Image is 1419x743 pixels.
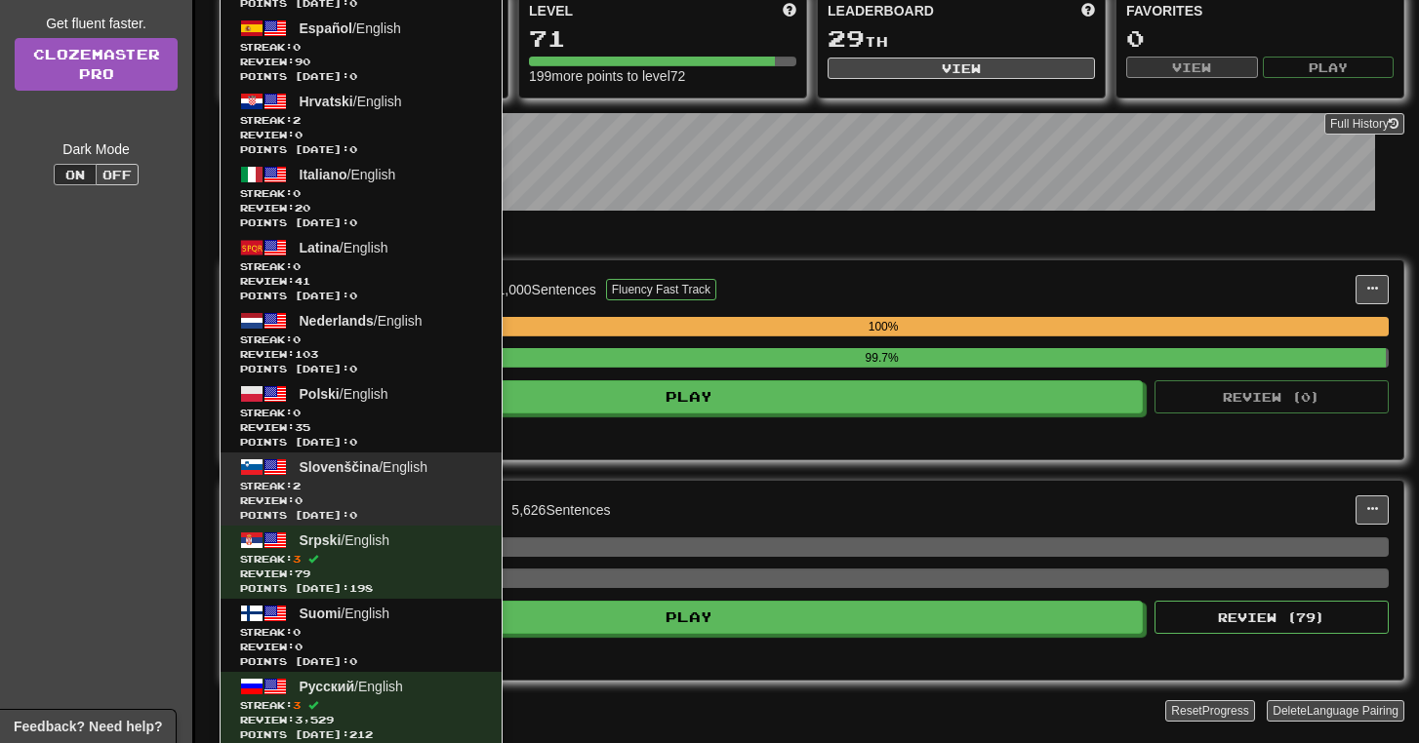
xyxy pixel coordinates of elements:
span: 0 [293,187,301,199]
div: 0 [1126,26,1394,51]
span: Points [DATE]: 0 [240,215,482,230]
span: Level [529,1,573,20]
div: 71 [529,26,796,51]
span: Русский [300,679,355,694]
button: Play [235,380,1143,413]
span: Progress [1202,704,1249,718]
span: Review: 35 [240,420,482,435]
button: DeleteLanguage Pairing [1267,700,1404,722]
span: Hrvatski [300,94,353,109]
span: Italiano [300,167,347,182]
span: 3 [293,553,301,565]
span: Nederlands [300,313,374,329]
a: Nederlands/EnglishStreak:0 Review:103Points [DATE]:0 [221,306,502,379]
a: Suomi/EnglishStreak:0 Review:0Points [DATE]:0 [221,599,502,672]
a: Español/EnglishStreak:0 Review:90Points [DATE]:0 [221,14,502,87]
span: Review: 20 [240,201,482,215]
span: Language Pairing [1307,704,1399,718]
span: This week in points, UTC [1081,1,1095,20]
span: Streak: [240,113,482,128]
button: Fluency Fast Track [606,279,716,300]
span: Points [DATE]: 0 [240,362,482,376]
button: Play [1263,57,1395,78]
button: ResetProgress [1165,700,1254,722]
span: 2 [293,114,301,126]
span: Points [DATE]: 212 [240,727,482,742]
button: On [54,164,97,185]
button: Review (79) [1155,601,1389,634]
span: / English [300,94,402,109]
a: Slovenščina/EnglishStreak:2 Review:0Points [DATE]:0 [221,452,502,526]
span: Latina [300,240,340,255]
span: Español [300,20,352,36]
span: / English [300,606,390,621]
span: Streak: [240,552,482,567]
a: Latina/EnglishStreak:0 Review:41Points [DATE]:0 [221,233,502,306]
span: Streak: [240,698,482,713]
span: 29 [828,24,865,52]
span: Streak: [240,259,482,274]
span: Review: 0 [240,640,482,654]
a: Hrvatski/EnglishStreak:2 Review:0Points [DATE]:0 [221,87,502,160]
div: 99.7% [378,348,1386,368]
span: Points [DATE]: 0 [240,508,482,523]
span: Suomi [300,606,342,621]
div: 199 more points to level 72 [529,66,796,86]
span: Review: 41 [240,274,482,289]
span: Srpski [300,532,342,548]
span: / English [300,240,388,255]
span: Review: 3,529 [240,713,482,727]
p: In Progress [220,230,1404,250]
span: / English [300,167,396,182]
a: ClozemasterPro [15,38,178,91]
a: Italiano/EnglishStreak:0 Review:20Points [DATE]:0 [221,160,502,233]
span: / English [300,679,403,694]
span: Streak: [240,479,482,493]
div: 5,626 Sentences [511,500,610,520]
span: Review: 0 [240,493,482,508]
button: Off [96,164,139,185]
span: 0 [293,626,301,638]
span: Points [DATE]: 0 [240,435,482,450]
span: / English [300,313,423,329]
div: Dark Mode [15,139,178,159]
span: Streak: [240,406,482,420]
span: Streak: [240,332,482,347]
a: Srpski/EnglishStreak:3 Review:79Points [DATE]:198 [221,526,502,599]
span: / English [300,386,388,402]
span: Slovenščina [300,459,380,475]
span: Points [DATE]: 0 [240,142,482,157]
span: 0 [293,41,301,53]
span: / English [300,459,428,475]
button: Review (0) [1155,380,1389,413]
span: Review: 90 [240,55,482,69]
span: Review: 0 [240,128,482,142]
button: View [828,58,1095,79]
span: Score more points to level up [783,1,796,20]
span: Review: 103 [240,347,482,362]
span: 2 [293,480,301,491]
button: View [1126,57,1258,78]
span: Points [DATE]: 0 [240,654,482,669]
span: 0 [293,260,301,272]
span: Streak: [240,186,482,201]
button: Play [235,601,1143,634]
span: 0 [293,333,301,345]
span: Points [DATE]: 198 [240,581,482,596]
span: 0 [293,407,301,418]
span: / English [300,20,401,36]
a: Polski/EnglishStreak:0 Review:35Points [DATE]:0 [221,379,502,452]
span: Points [DATE]: 0 [240,289,482,303]
div: Get fluent faster. [15,14,178,33]
span: Open feedback widget [14,717,162,736]
span: / English [300,532,390,548]
button: Full History [1324,113,1404,135]
span: Polski [300,386,340,402]
span: Review: 79 [240,567,482,581]
div: th [828,26,1095,52]
div: 100% [378,317,1389,336]
div: 1,000 Sentences [498,280,596,299]
span: Streak: [240,40,482,55]
span: Leaderboard [828,1,934,20]
span: 3 [293,699,301,711]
